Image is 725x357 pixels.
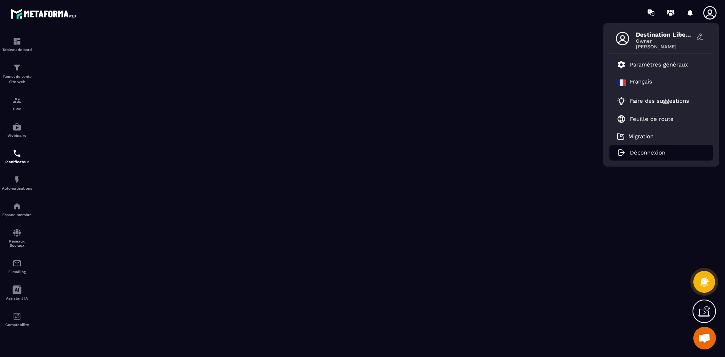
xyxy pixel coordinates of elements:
p: Tableau de bord [2,48,32,52]
p: Assistant IA [2,296,32,300]
a: Paramètres généraux [617,60,688,69]
img: formation [12,96,22,105]
a: automationsautomationsAutomatisations [2,170,32,196]
p: Réseaux Sociaux [2,239,32,247]
p: Tunnel de vente Site web [2,74,32,85]
a: accountantaccountantComptabilité [2,306,32,332]
span: [PERSON_NAME] [636,44,693,49]
a: formationformationTunnel de vente Site web [2,57,32,90]
a: formationformationTableau de bord [2,31,32,57]
p: Faire des suggestions [630,97,689,104]
img: formation [12,37,22,46]
img: formation [12,63,22,72]
img: automations [12,122,22,131]
span: Destination Liberation [PERSON_NAME] [636,31,693,38]
p: Webinaire [2,133,32,138]
p: Français [630,78,652,87]
p: Espace membre [2,213,32,217]
a: formationformationCRM [2,90,32,117]
a: Feuille de route [617,114,674,124]
a: Migration [617,133,654,140]
p: Feuille de route [630,116,674,122]
img: logo [11,7,79,21]
img: scheduler [12,149,22,158]
p: Migration [628,133,654,140]
img: automations [12,175,22,184]
p: E-mailing [2,270,32,274]
a: emailemailE-mailing [2,253,32,280]
img: email [12,259,22,268]
p: CRM [2,107,32,111]
a: social-networksocial-networkRéseaux Sociaux [2,223,32,253]
a: automationsautomationsWebinaire [2,117,32,143]
span: Owner [636,38,693,44]
p: Planificateur [2,160,32,164]
a: automationsautomationsEspace membre [2,196,32,223]
div: Ouvrir le chat [693,327,716,349]
img: automations [12,202,22,211]
p: Comptabilité [2,323,32,327]
p: Déconnexion [630,149,665,156]
a: Faire des suggestions [617,96,696,105]
a: Assistant IA [2,280,32,306]
p: Paramètres généraux [630,61,688,68]
img: social-network [12,228,22,237]
img: accountant [12,312,22,321]
a: schedulerschedulerPlanificateur [2,143,32,170]
p: Automatisations [2,186,32,190]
